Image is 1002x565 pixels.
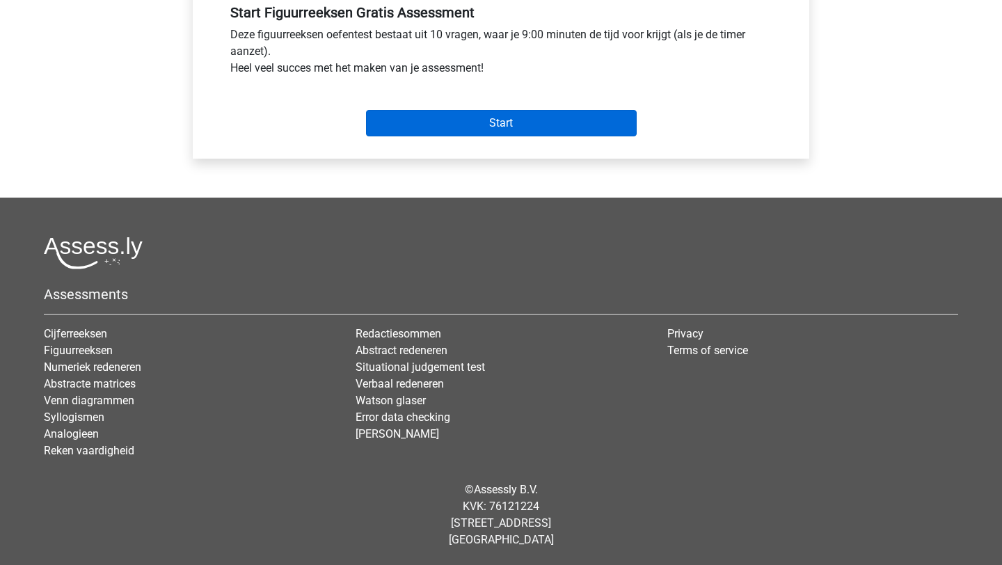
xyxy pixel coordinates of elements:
[44,444,134,457] a: Reken vaardigheid
[44,377,136,390] a: Abstracte matrices
[356,411,450,424] a: Error data checking
[44,411,104,424] a: Syllogismen
[44,286,958,303] h5: Assessments
[667,327,703,340] a: Privacy
[356,327,441,340] a: Redactiesommen
[667,344,748,357] a: Terms of service
[33,470,969,559] div: © KVK: 76121224 [STREET_ADDRESS] [GEOGRAPHIC_DATA]
[44,360,141,374] a: Numeriek redeneren
[474,483,538,496] a: Assessly B.V.
[44,237,143,269] img: Assessly logo
[230,4,772,21] h5: Start Figuurreeksen Gratis Assessment
[356,427,439,440] a: [PERSON_NAME]
[220,26,782,82] div: Deze figuurreeksen oefentest bestaat uit 10 vragen, waar je 9:00 minuten de tijd voor krijgt (als...
[44,344,113,357] a: Figuurreeksen
[356,377,444,390] a: Verbaal redeneren
[44,427,99,440] a: Analogieen
[44,394,134,407] a: Venn diagrammen
[356,360,485,374] a: Situational judgement test
[366,110,637,136] input: Start
[44,327,107,340] a: Cijferreeksen
[356,394,426,407] a: Watson glaser
[356,344,447,357] a: Abstract redeneren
